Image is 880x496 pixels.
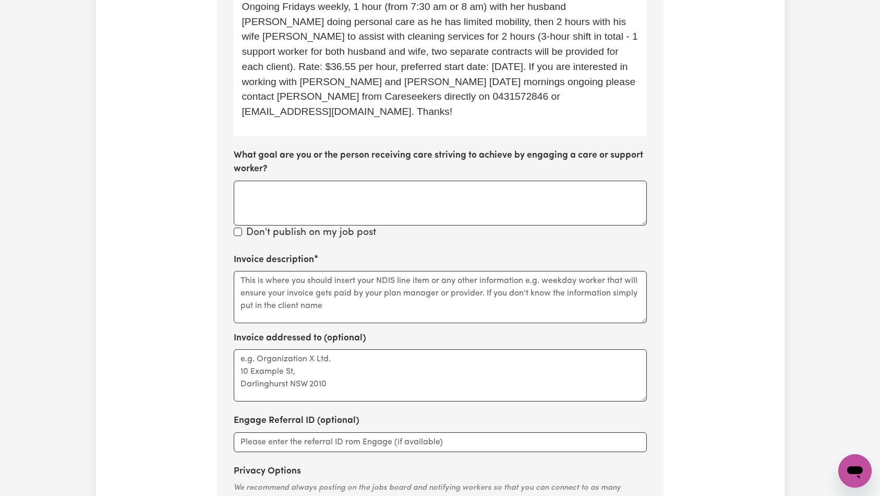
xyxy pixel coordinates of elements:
label: Engage Referral ID (optional) [234,414,359,428]
label: Invoice description [234,253,314,267]
label: What goal are you or the person receiving care striving to achieve by engaging a care or support ... [234,149,647,176]
iframe: Button to launch messaging window [838,454,872,488]
span: Ongoing Fridays weekly, 1 hour (from 7:30 am or 8 am) with her husband [PERSON_NAME] doing person... [242,1,641,117]
label: Invoice addressed to (optional) [234,332,366,345]
label: Don't publish on my job post [246,226,376,241]
label: Privacy Options [234,465,301,478]
input: Please enter the referral ID rom Engage (if available) [234,432,647,452]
